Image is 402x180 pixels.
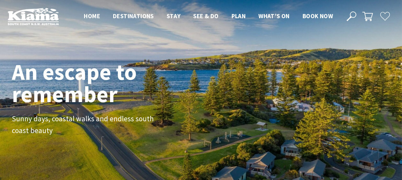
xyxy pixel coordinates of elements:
span: Home [84,12,100,20]
span: What’s On [258,12,290,20]
span: Destinations [113,12,154,20]
span: Stay [167,12,181,20]
span: Plan [232,12,246,20]
h1: An escape to remember [12,61,188,105]
p: Sunny days, coastal walks and endless south coast beauty [12,113,156,137]
nav: Main Menu [77,11,339,22]
img: Kiama Logo [8,8,59,25]
span: See & Do [193,12,218,20]
span: Book now [303,12,333,20]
